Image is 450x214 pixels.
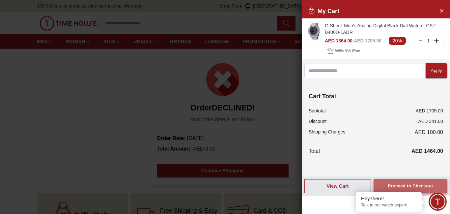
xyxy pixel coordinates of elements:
[431,67,442,75] div: Apply
[304,179,371,193] button: View Cart
[309,92,443,101] h4: Cart Total
[411,147,443,155] p: AED 1464.00
[325,22,445,36] a: G-Shock Men's Analog-Digital Black Dial Watch - GST-B400D-1ADR
[354,38,381,43] span: AED 1705.00
[389,37,406,45] span: 20%
[426,37,431,44] p: 1
[436,5,447,16] button: Close Account
[415,129,443,136] span: AED 100.00
[416,107,443,114] p: AED 1705.00
[374,179,447,193] button: Proceed to Checkout
[309,118,326,125] p: Discount
[310,183,365,189] div: View Cart
[388,182,433,190] div: Proceed to Checkout
[309,147,320,155] p: Total
[418,118,443,125] p: AED 341.00
[307,23,321,39] img: ...
[325,38,352,43] span: AED 1364.00
[335,47,360,54] span: Add to Gift Wrap
[309,129,345,136] p: Shipping Charges
[309,107,325,114] p: Subtotal
[361,202,417,208] p: Talk to our watch expert!
[426,63,447,78] button: Apply
[308,7,339,16] h2: My Cart
[361,195,417,202] div: Hey there!
[325,46,362,55] button: Addto Gift Wrap
[429,193,447,211] div: Chat Widget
